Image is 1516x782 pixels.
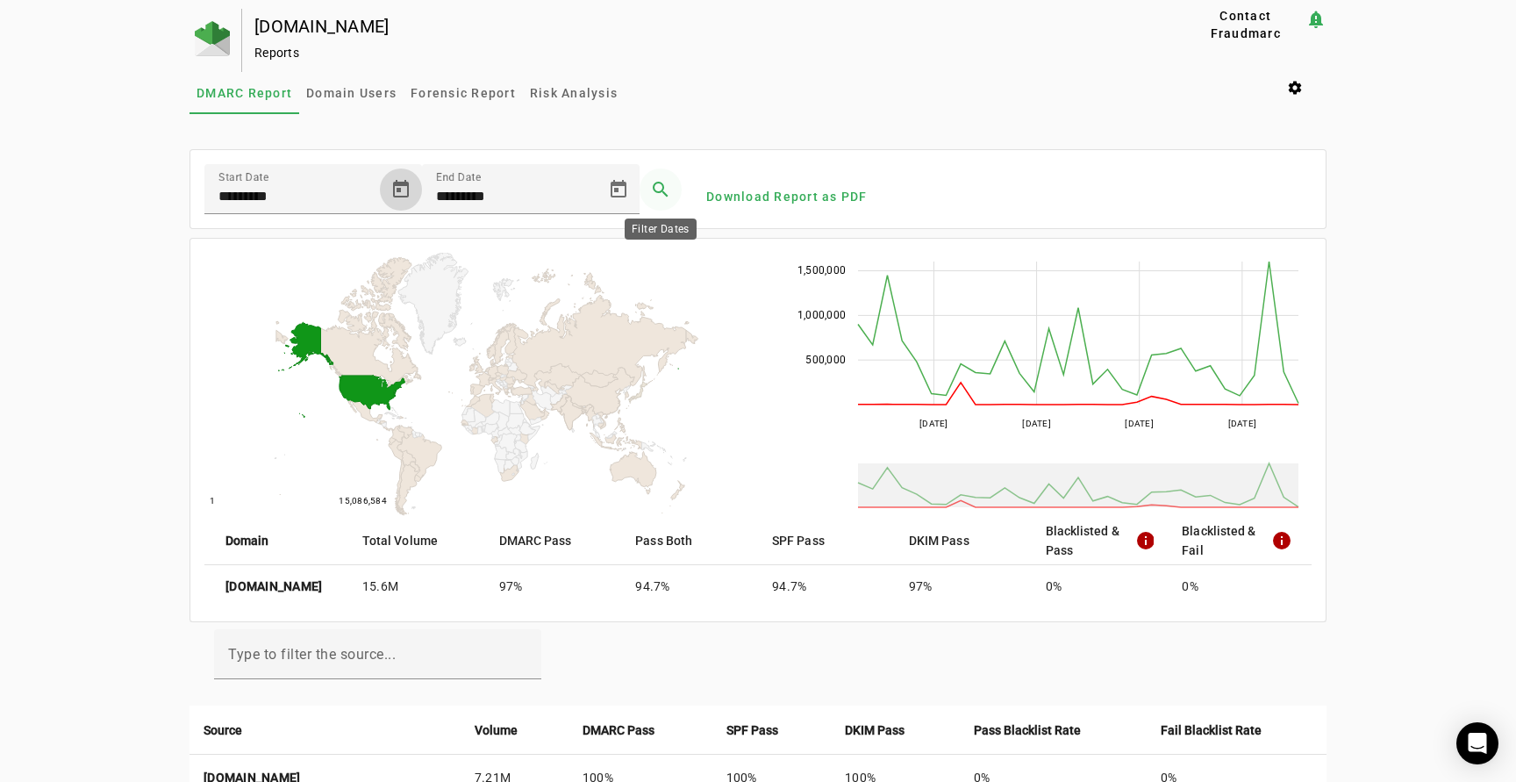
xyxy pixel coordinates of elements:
strong: Domain [225,531,269,550]
div: Fail Blacklist Rate [1161,721,1312,740]
text: [DATE] [1022,419,1051,428]
span: Download Report as PDF [706,188,868,205]
span: Domain Users [306,87,397,99]
a: Domain Users [299,72,404,114]
div: Volume [475,721,554,740]
span: DMARC Report [197,87,292,99]
mat-label: Start Date [218,171,268,183]
mat-header-cell: Blacklisted & Pass [1032,516,1169,565]
mat-cell: 0% [1032,565,1169,607]
mat-icon: info [1271,530,1291,551]
mat-label: Type to filter the source... [228,646,396,663]
text: [DATE] [919,419,948,428]
strong: DMARC Pass [583,721,654,740]
div: Reports [254,44,1130,61]
strong: DKIM Pass [845,721,905,740]
text: 500,000 [805,354,846,366]
span: Contact Fraudmarc [1193,7,1298,42]
text: 1 [210,496,215,506]
mat-cell: 15.6M [348,565,485,607]
span: Forensic Report [411,87,516,99]
a: Risk Analysis [523,72,625,114]
text: 15,086,584 [339,496,387,506]
mat-header-cell: Blacklisted & Fail [1168,516,1312,565]
img: Fraudmarc Logo [195,21,230,56]
span: Risk Analysis [530,87,618,99]
mat-header-cell: DKIM Pass [895,516,1032,565]
div: Open Intercom Messenger [1456,722,1498,764]
svg: A chart. [204,253,758,516]
mat-header-cell: SPF Pass [758,516,895,565]
strong: Pass Blacklist Rate [974,721,1081,740]
button: Open calendar [380,169,422,211]
mat-icon: info [1135,530,1154,551]
div: Filter Dates [625,219,697,240]
div: DMARC Pass [583,721,698,740]
text: 1,000,000 [797,309,846,321]
mat-cell: 94.7% [621,565,758,607]
a: Forensic Report [404,72,523,114]
mat-cell: 0% [1168,565,1312,607]
text: [DATE] [1228,419,1257,428]
button: Open calendar [597,169,640,211]
strong: SPF Pass [726,721,778,740]
mat-header-cell: DMARC Pass [485,516,622,565]
strong: Source [204,721,242,740]
strong: Volume [475,721,518,740]
div: Pass Blacklist Rate [974,721,1133,740]
mat-header-cell: Pass Both [621,516,758,565]
div: DKIM Pass [845,721,946,740]
div: [DOMAIN_NAME] [254,18,1130,35]
mat-header-cell: Total Volume [348,516,485,565]
button: Download Report as PDF [699,181,875,212]
mat-icon: notification_important [1305,9,1326,30]
strong: Fail Blacklist Rate [1161,721,1262,740]
div: Source [204,721,447,740]
mat-cell: 97% [485,565,622,607]
text: [DATE] [1125,419,1154,428]
text: 1,500,000 [797,264,846,276]
div: SPF Pass [726,721,817,740]
mat-cell: 97% [895,565,1032,607]
mat-label: End Date [436,171,481,183]
a: DMARC Report [189,72,299,114]
mat-cell: 94.7% [758,565,895,607]
strong: [DOMAIN_NAME] [225,578,322,595]
button: Contact Fraudmarc [1186,9,1305,40]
